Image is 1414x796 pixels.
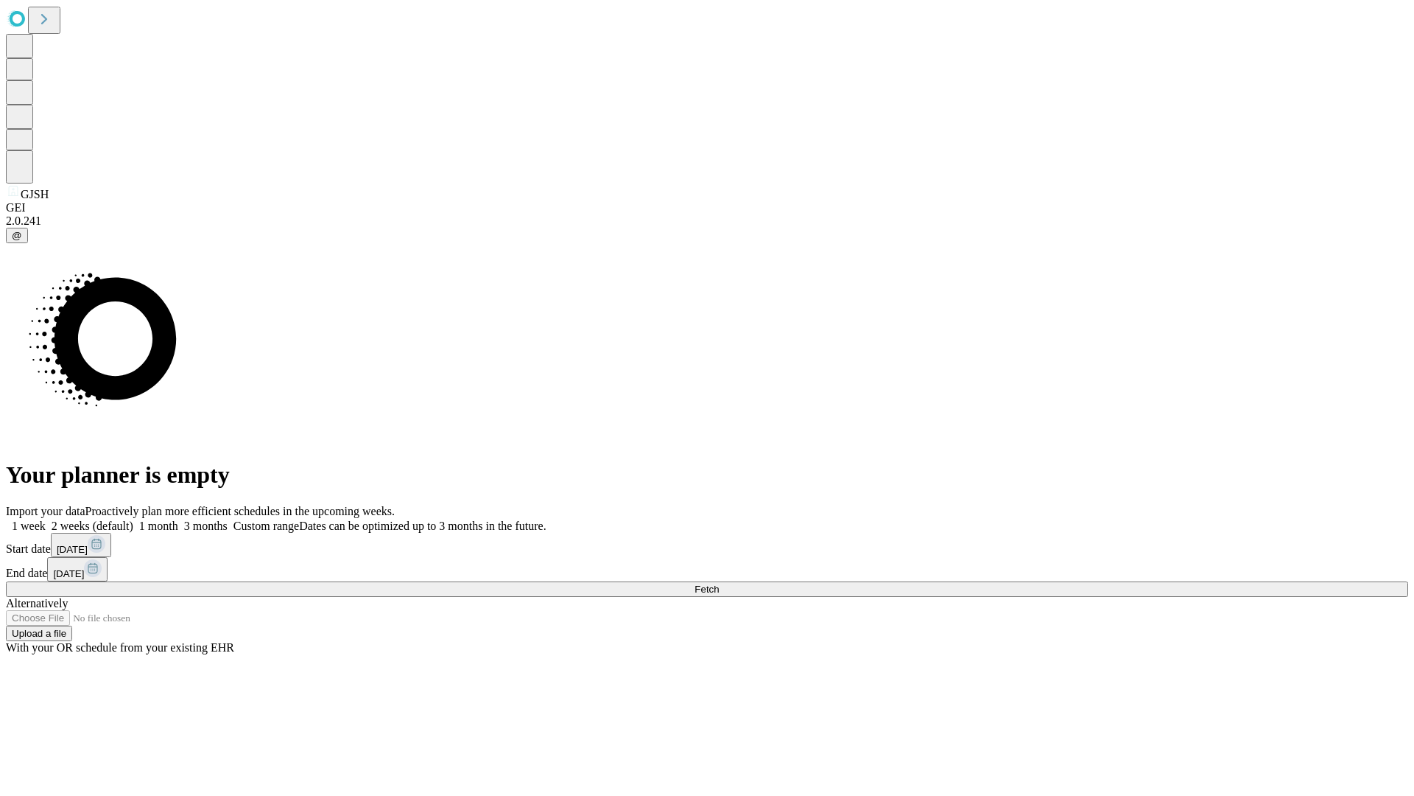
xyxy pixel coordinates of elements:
span: With your OR schedule from your existing EHR [6,641,234,654]
span: Dates can be optimized up to 3 months in the future. [299,520,546,532]
button: @ [6,228,28,243]
span: Proactively plan more efficient schedules in the upcoming weeks. [85,505,395,517]
div: End date [6,557,1408,582]
div: Start date [6,533,1408,557]
span: Fetch [694,584,719,595]
span: 3 months [184,520,228,532]
span: Import your data [6,505,85,517]
button: [DATE] [51,533,111,557]
span: Custom range [233,520,299,532]
span: @ [12,230,22,241]
span: [DATE] [53,568,84,579]
span: 2 weeks (default) [52,520,133,532]
span: GJSH [21,188,49,200]
button: Upload a file [6,626,72,641]
button: Fetch [6,582,1408,597]
h1: Your planner is empty [6,461,1408,489]
span: Alternatively [6,597,68,610]
div: GEI [6,201,1408,214]
span: 1 week [12,520,46,532]
span: 1 month [139,520,178,532]
button: [DATE] [47,557,108,582]
div: 2.0.241 [6,214,1408,228]
span: [DATE] [57,544,88,555]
